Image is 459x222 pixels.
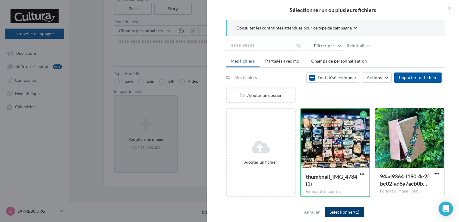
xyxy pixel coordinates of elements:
[229,159,292,165] div: Ajouter un fichier
[306,189,365,194] div: Format d'image: jpg
[306,173,357,187] span: thumbnail_IMG_4784 (1)
[302,208,322,216] button: Annuler
[236,25,357,32] button: Consulter les contraintes attendues pour ce type de campagne
[265,58,301,63] span: Partagés avec moi
[394,72,442,83] button: Importer un fichier
[306,72,359,83] button: Tout désélectionner
[236,25,352,31] span: Consulter les contraintes attendues pour ce type de campagne
[399,75,437,80] span: Importer un fichier
[309,41,344,51] button: Filtrer par
[380,173,431,187] span: 94ad9364-f190-4e2f-be02-ad8a7aeb0b57
[439,202,453,216] div: Open Intercom Messenger
[380,189,439,194] div: Format d'image: jpeg
[325,207,364,217] button: Sélectionner(1)
[192,22,267,36] div: Fichier ajouté avec succès
[311,58,367,63] span: Champs de personnalisation
[344,42,373,49] button: Réinitialiser
[367,75,382,80] span: Actions
[231,58,255,63] span: Mes fichiers
[234,75,257,81] div: Mes fichiers
[216,7,449,13] h2: Sélectionner un ou plusieurs fichiers
[354,209,359,214] span: (1)
[362,72,392,83] button: Actions
[227,92,295,98] div: Ajouter un dossier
